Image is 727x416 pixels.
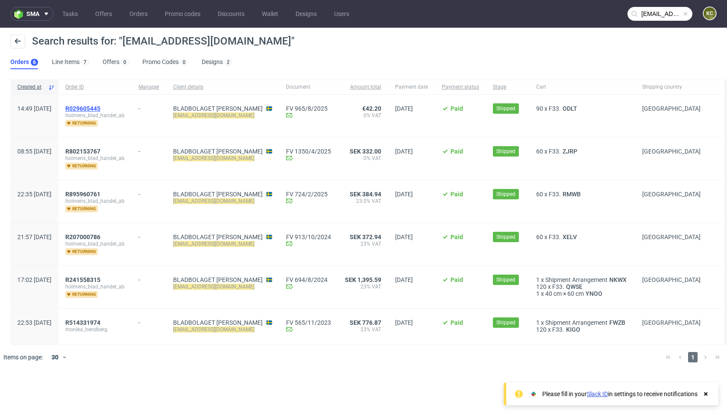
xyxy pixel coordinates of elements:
span: 14:49 [DATE] [17,105,51,112]
span: Shipment Arrangement [545,319,608,326]
span: Stage [493,83,522,91]
span: Shipped [496,147,515,155]
a: Line Items7 [52,55,89,69]
div: x [536,105,628,112]
a: Wallet [257,7,283,21]
figcaption: KC [704,7,716,19]
div: - [138,187,159,198]
span: holmens_blad_handel_ab [65,112,125,119]
a: Offers0 [103,55,129,69]
span: 0% VAT [345,112,381,119]
a: ODLT [561,105,579,112]
button: sma [10,7,54,21]
span: Shipped [496,319,515,326]
a: Offers [90,7,117,21]
span: holmens_blad_handel_ab [65,240,125,247]
div: x [536,283,628,290]
span: 22:53 [DATE] [17,319,51,326]
span: F33. [549,234,561,240]
span: SEK 332.00 [350,148,381,155]
span: [GEOGRAPHIC_DATA] [642,276,701,283]
span: R514331974 [65,319,100,326]
span: Created at [17,83,45,91]
mark: [EMAIL_ADDRESS][DOMAIN_NAME] [173,284,254,290]
span: 120 [536,283,547,290]
span: Manager [138,83,159,91]
mark: [EMAIL_ADDRESS][DOMAIN_NAME] [173,241,254,247]
span: R241558315 [65,276,100,283]
span: Paid [450,319,463,326]
span: 23.0% VAT [345,198,381,205]
span: returning [65,163,98,170]
span: Items on page: [3,353,43,362]
a: R802153767 [65,148,102,155]
a: Tasks [57,7,83,21]
span: 17:02 [DATE] [17,276,51,283]
span: [GEOGRAPHIC_DATA] [642,191,701,198]
a: BLADBOLAGET [PERSON_NAME] [173,319,263,326]
mark: [EMAIL_ADDRESS][DOMAIN_NAME] [173,198,254,204]
span: Paid [450,276,463,283]
a: FV 965/8/2025 [286,105,331,112]
span: Shipment Arrangement [545,276,608,283]
span: returning [65,120,98,127]
a: BLADBOLAGET [PERSON_NAME] [173,148,263,155]
a: Promo Codes0 [142,55,188,69]
span: SEK 384.94 [350,191,381,198]
span: 40 cm × 60 cm [545,290,584,297]
a: FWZB [608,319,627,326]
span: returning [65,205,98,212]
span: holmens_blad_handel_ab [65,283,125,290]
a: Orders [124,7,153,21]
span: Payment date [395,83,428,91]
a: Promo codes [160,7,206,21]
div: 6 [33,59,36,65]
span: [GEOGRAPHIC_DATA] [642,105,701,112]
span: Payment status [442,83,479,91]
img: Slack [529,390,538,398]
div: x [536,326,628,333]
span: 1 [536,276,540,283]
a: Slack ID [587,390,608,397]
span: Shipped [496,276,515,284]
a: RMWB [561,191,582,198]
a: XELV [561,234,579,240]
span: €42.20 [362,105,381,112]
a: Designs [290,7,322,21]
span: R207000786 [65,234,100,240]
span: [DATE] [395,234,413,240]
span: Paid [450,234,463,240]
span: [GEOGRAPHIC_DATA] [642,234,701,240]
span: SEK 776.87 [350,319,381,326]
div: 30 [46,351,62,363]
div: - [138,230,159,240]
div: x [536,276,628,283]
a: NKWX [608,276,628,283]
span: Amount total [345,83,381,91]
div: 7 [84,59,87,65]
a: BLADBOLAGET [PERSON_NAME] [173,191,263,198]
span: Cart [536,83,628,91]
span: 1 [536,319,540,326]
a: BLADBOLAGET [PERSON_NAME] [173,276,263,283]
div: x [536,234,628,240]
span: 120 [536,326,547,333]
span: F33. [552,326,564,333]
a: R514331974 [65,319,102,326]
div: - [138,144,159,155]
span: 21:57 [DATE] [17,234,51,240]
span: F33. [549,191,561,198]
a: R207000786 [65,234,102,240]
a: Designs2 [202,55,232,69]
span: 60 [536,234,543,240]
span: holmens_blad_handel_ab [65,155,125,162]
span: Paid [450,105,463,112]
div: - [138,316,159,326]
span: 90 [536,105,543,112]
span: monika_hendberg [65,326,125,333]
a: KIGO [564,326,582,333]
